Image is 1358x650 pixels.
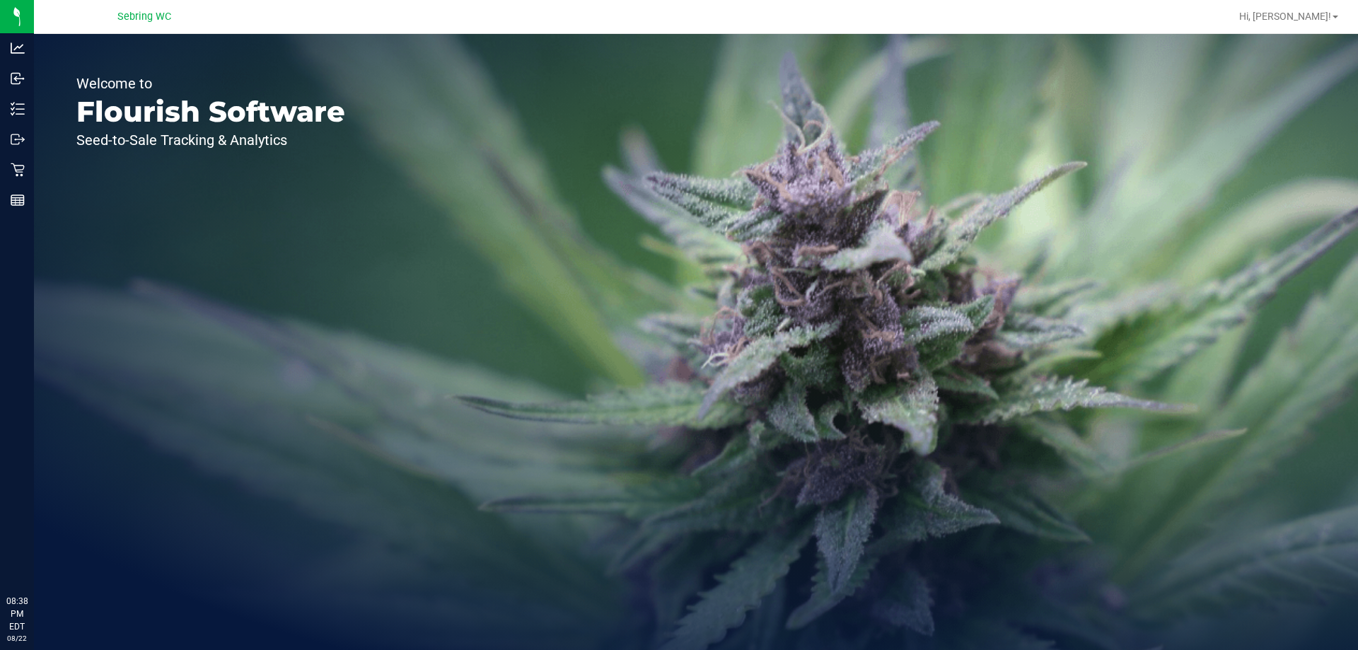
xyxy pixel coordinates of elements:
p: Flourish Software [76,98,345,126]
inline-svg: Retail [11,163,25,177]
inline-svg: Outbound [11,132,25,146]
span: Sebring WC [117,11,171,23]
p: Welcome to [76,76,345,91]
inline-svg: Inbound [11,71,25,86]
inline-svg: Inventory [11,102,25,116]
inline-svg: Reports [11,193,25,207]
p: 08/22 [6,633,28,644]
p: Seed-to-Sale Tracking & Analytics [76,133,345,147]
span: Hi, [PERSON_NAME]! [1239,11,1331,22]
p: 08:38 PM EDT [6,595,28,633]
inline-svg: Analytics [11,41,25,55]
